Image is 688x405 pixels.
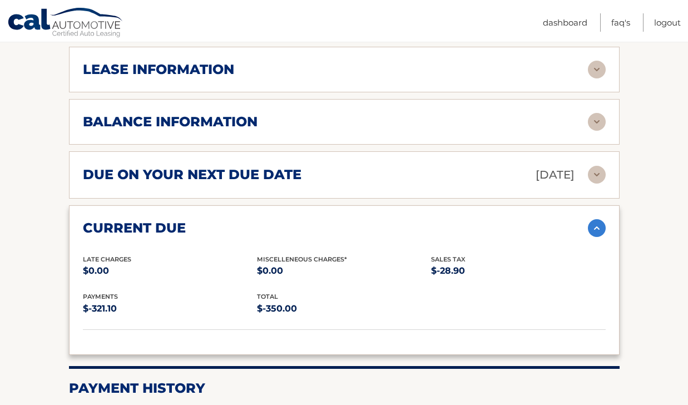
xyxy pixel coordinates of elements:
[257,263,431,279] p: $0.00
[83,293,118,300] span: payments
[257,301,431,317] p: $-350.00
[611,13,630,32] a: FAQ's
[588,219,606,237] img: accordion-active.svg
[536,165,575,185] p: [DATE]
[257,255,347,263] span: Miscelleneous Charges*
[83,301,257,317] p: $-321.10
[431,255,466,263] span: Sales Tax
[431,263,605,279] p: $-28.90
[588,61,606,78] img: accordion-rest.svg
[69,380,620,397] h2: Payment History
[257,293,278,300] span: total
[83,263,257,279] p: $0.00
[654,13,681,32] a: Logout
[543,13,587,32] a: Dashboard
[83,61,234,78] h2: lease information
[83,255,131,263] span: Late Charges
[588,113,606,131] img: accordion-rest.svg
[83,220,186,236] h2: current due
[83,113,258,130] h2: balance information
[83,166,301,183] h2: due on your next due date
[7,7,124,39] a: Cal Automotive
[588,166,606,184] img: accordion-rest.svg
